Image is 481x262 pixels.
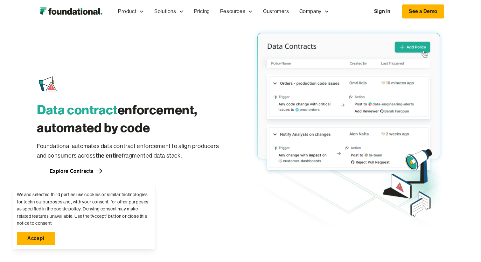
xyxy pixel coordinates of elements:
[96,152,122,159] strong: the entire
[37,5,105,18] a: home
[149,1,189,22] div: Solutions
[37,142,228,161] p: Foundational automates data contract enforcement to align producers and consumers across fragment...
[113,1,149,22] div: Product
[37,166,116,176] a: Explore Contracts
[38,74,58,95] img: Data Contracts Icon
[215,1,258,22] div: Resources
[299,7,322,16] div: Company
[50,168,94,173] div: Explore Contracts
[118,7,136,16] div: Product
[366,188,481,262] iframe: Chat Widget
[258,1,294,22] a: Customers
[154,7,176,16] div: Solutions
[402,4,444,18] a: See a Demo
[37,5,105,18] img: Foundational Logo
[37,101,228,137] h3: enforcement, automated by code
[17,191,152,227] div: We and selected third parties use cookies or similar technologies for technical purposes and, wit...
[37,102,118,118] span: Data contract
[189,1,215,22] a: Pricing
[294,1,334,22] div: Company
[368,5,397,18] a: Sign In
[17,232,55,245] a: Accept
[220,7,245,16] div: Resources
